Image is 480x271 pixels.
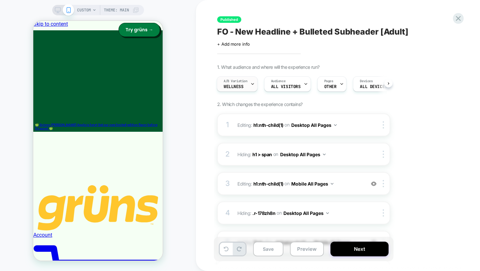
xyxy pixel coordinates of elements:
span: h1:nth-child(1) [253,181,283,186]
button: Try grüns → [85,2,127,16]
span: Hiding : [237,208,362,218]
span: + Add more info [217,41,250,47]
img: close [383,121,384,128]
img: down arrow [331,183,333,185]
span: 🍏 Grünny [PERSON_NAME] Apple is here! Get our new limited-edition flavor before it's gone! 🍏 [2,102,124,109]
span: h1 > span [252,151,272,157]
span: A/B Variation [224,79,248,83]
img: close [383,180,384,187]
img: close [383,209,384,217]
div: 4 [224,206,231,219]
span: Wellness [224,84,244,89]
span: Editing : [237,120,362,130]
div: 2 [224,148,231,161]
span: Audience [271,79,286,83]
button: Next [330,242,389,256]
span: on [277,209,281,217]
button: Save [253,242,283,256]
button: Desktop All Pages [291,120,337,130]
span: All Visitors [271,84,301,89]
span: CUSTOM [77,5,91,15]
span: Pages [324,79,333,83]
button: Desktop All Pages [283,208,329,218]
span: Published [217,16,241,23]
img: crossed eye [371,181,376,187]
span: on [284,179,289,188]
span: OTHER [324,84,337,89]
span: 1. What audience and where will the experience run? [217,64,319,70]
span: Devices [360,79,373,83]
span: Hiding : [237,150,362,159]
img: down arrow [334,124,337,126]
button: Preview [290,242,324,256]
div: 5 [224,236,231,249]
span: Editing : [237,179,362,188]
img: down arrow [326,212,329,214]
img: down arrow [323,154,326,155]
img: close [383,151,384,158]
span: h1:nth-child(1) [253,122,283,128]
span: 2. Which changes the experience contains? [217,101,302,107]
span: ALL DEVICES [360,84,387,89]
span: on [273,150,278,158]
span: FO - New Headline + Bulleted Subheader [Adult] [217,27,408,37]
span: .r-178zh8n [252,210,275,216]
span: Theme: MAIN [104,5,129,15]
button: Desktop All Pages [280,150,326,159]
button: Mobile All Pages [291,179,333,188]
div: 1 [224,118,231,131]
div: 3 [224,177,231,190]
span: on [284,121,289,129]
